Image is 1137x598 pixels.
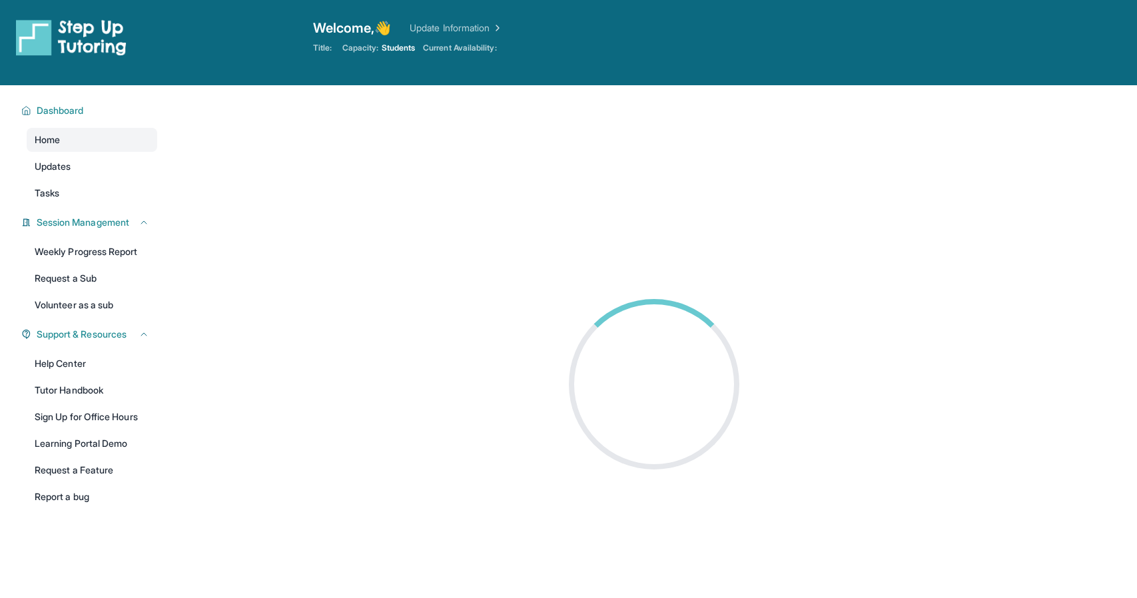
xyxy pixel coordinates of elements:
[27,181,157,205] a: Tasks
[35,133,60,147] span: Home
[27,432,157,455] a: Learning Portal Demo
[16,19,127,56] img: logo
[37,328,127,341] span: Support & Resources
[490,21,503,35] img: Chevron Right
[342,43,379,53] span: Capacity:
[410,21,503,35] a: Update Information
[313,43,332,53] span: Title:
[27,128,157,152] a: Home
[27,405,157,429] a: Sign Up for Office Hours
[31,104,149,117] button: Dashboard
[31,328,149,341] button: Support & Resources
[27,458,157,482] a: Request a Feature
[37,216,129,229] span: Session Management
[27,485,157,509] a: Report a bug
[382,43,416,53] span: Students
[35,186,59,200] span: Tasks
[27,378,157,402] a: Tutor Handbook
[27,154,157,178] a: Updates
[27,352,157,376] a: Help Center
[31,216,149,229] button: Session Management
[37,104,84,117] span: Dashboard
[313,19,392,37] span: Welcome, 👋
[27,240,157,264] a: Weekly Progress Report
[27,266,157,290] a: Request a Sub
[35,160,71,173] span: Updates
[423,43,496,53] span: Current Availability:
[27,293,157,317] a: Volunteer as a sub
